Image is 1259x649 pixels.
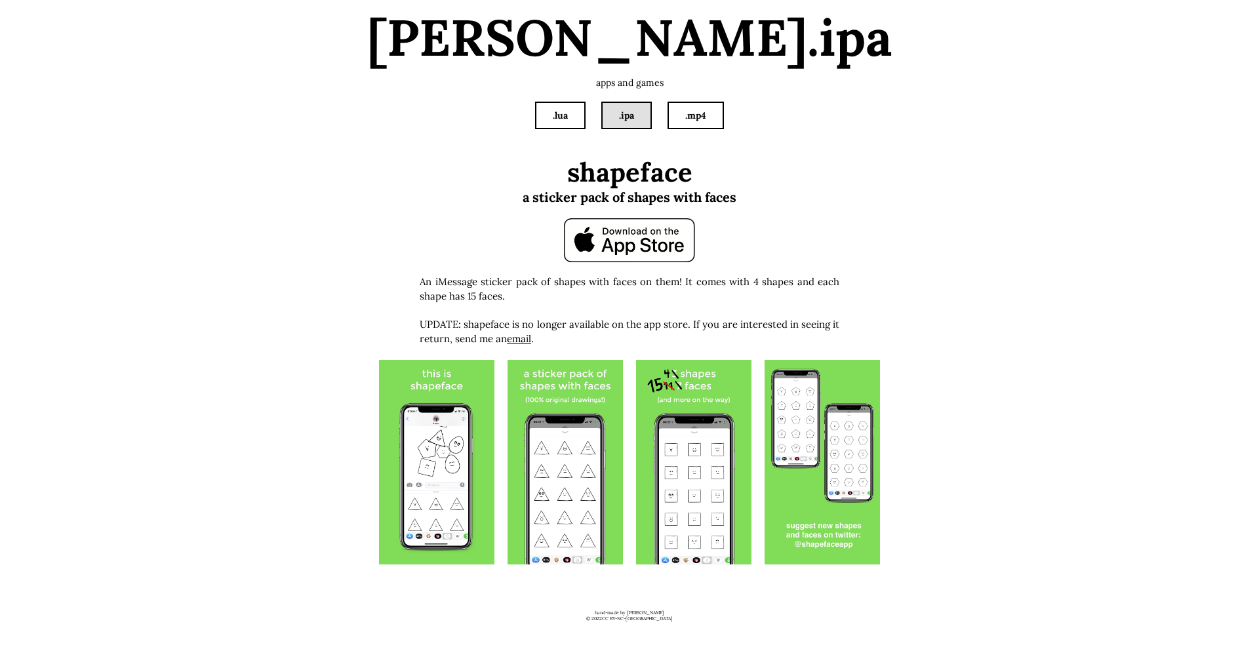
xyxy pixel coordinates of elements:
[367,155,892,189] h2: shapeface
[669,103,723,128] a: .mp4
[508,360,623,565] img: shapeface_2.jpg
[379,360,494,565] img: shapeface_1.jpg
[603,103,650,128] a: .ipa
[564,218,695,262] img: app_store_icon_big.png
[414,76,845,90] p: apps and games
[367,189,892,205] h3: a sticker pack of shapes with faces
[367,616,892,621] div: © 2022
[367,610,892,621] div: hand-made by [PERSON_NAME]
[507,332,531,345] a: email
[420,317,839,347] p: UPDATE: shapeface is no longer available on the app store. If you are interested in seeing it ret...
[602,616,673,621] a: CC BY-NC-[GEOGRAPHIC_DATA]
[636,360,751,565] img: shapeface_3.jpg
[420,275,839,304] p: An iMessage sticker pack of shapes with faces on them! It comes with 4 shapes and each shape has ...
[367,5,892,69] a: [PERSON_NAME].ipa
[765,360,880,565] img: shapeface_4.jpg
[536,103,584,128] a: .lua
